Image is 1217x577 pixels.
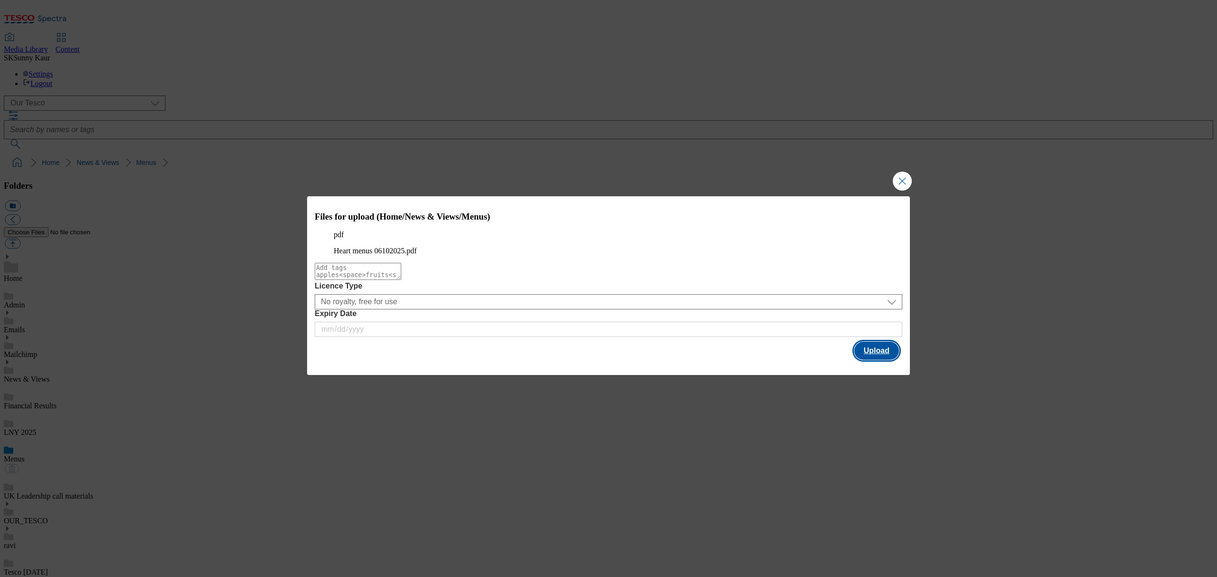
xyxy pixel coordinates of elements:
[334,247,883,255] figcaption: Heart menus 06102025.pdf
[315,282,902,290] label: Licence Type
[334,231,883,239] p: pdf
[307,196,910,375] div: Modal
[854,342,899,360] button: Upload
[893,172,912,191] button: Close Modal
[315,309,902,318] label: Expiry Date
[315,212,902,222] h3: Files for upload (Home/News & Views/Menus)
